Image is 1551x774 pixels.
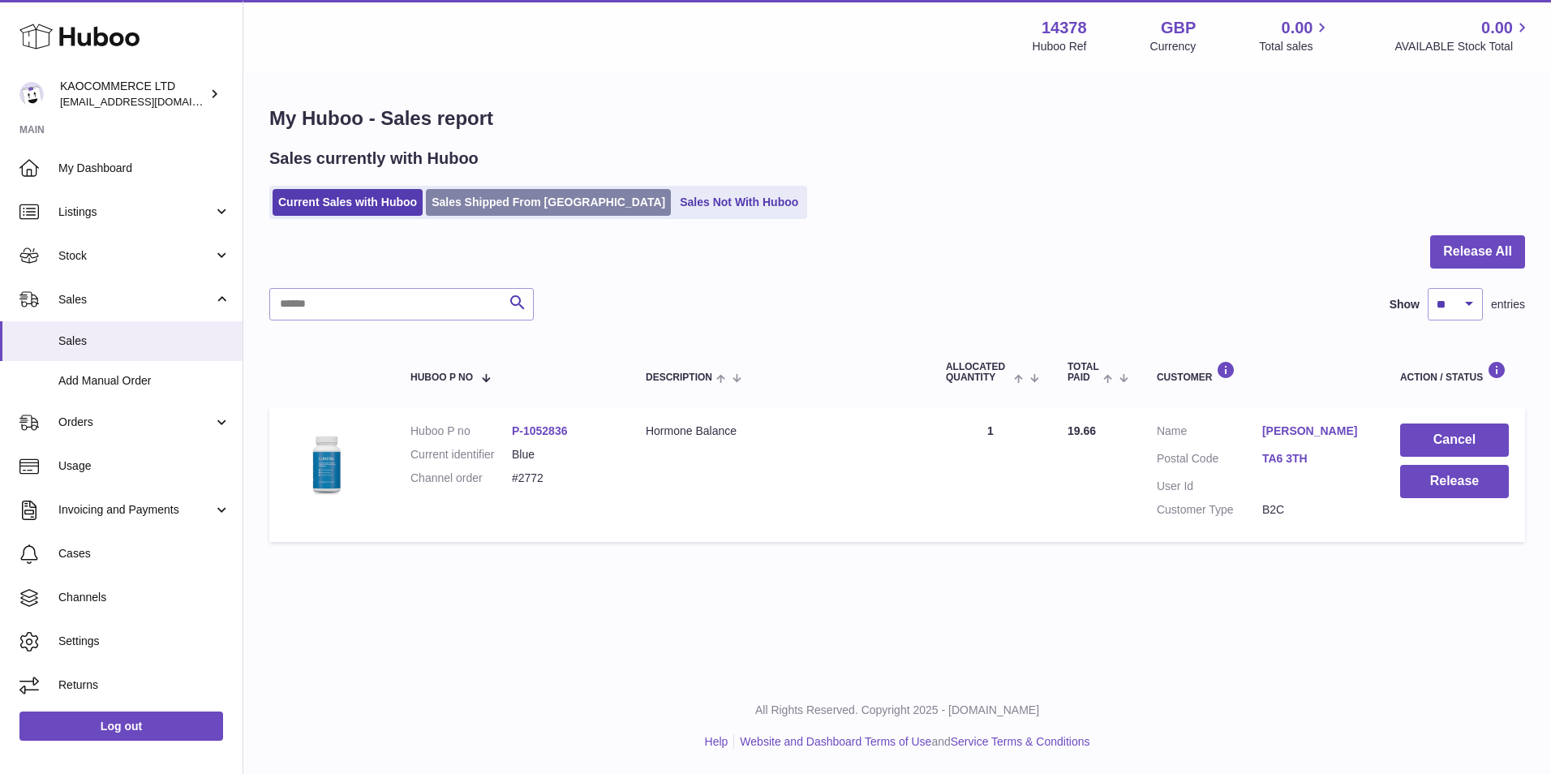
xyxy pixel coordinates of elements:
span: 0.00 [1481,17,1513,39]
a: Sales Not With Huboo [674,189,804,216]
a: Current Sales with Huboo [273,189,423,216]
dt: User Id [1157,479,1262,494]
a: 0.00 AVAILABLE Stock Total [1394,17,1532,54]
button: Cancel [1400,424,1509,457]
h2: Sales currently with Huboo [269,148,479,170]
a: Help [705,735,728,748]
span: Invoicing and Payments [58,502,213,518]
a: [PERSON_NAME] [1262,424,1368,439]
label: Show [1390,297,1420,312]
span: AVAILABLE Stock Total [1394,39,1532,54]
a: Sales Shipped From [GEOGRAPHIC_DATA] [426,189,671,216]
span: Channels [58,590,230,605]
dt: Channel order [410,471,512,486]
dd: B2C [1262,502,1368,518]
a: TA6 3TH [1262,451,1368,467]
a: 0.00 Total sales [1259,17,1331,54]
dt: Customer Type [1157,502,1262,518]
div: KAOCOMMERCE LTD [60,79,206,110]
a: Log out [19,712,223,741]
span: Settings [58,634,230,649]
span: Listings [58,204,213,220]
dt: Current identifier [410,447,512,462]
span: entries [1491,297,1525,312]
button: Release [1400,465,1509,498]
a: Service Terms & Conditions [951,735,1090,748]
span: ALLOCATED Quantity [946,362,1010,383]
div: Hormone Balance [646,424,913,439]
span: Returns [58,677,230,693]
a: Website and Dashboard Terms of Use [740,735,931,748]
a: P-1052836 [512,424,568,437]
span: [EMAIL_ADDRESS][DOMAIN_NAME] [60,95,238,108]
span: Stock [58,248,213,264]
dt: Name [1157,424,1262,443]
div: Customer [1157,361,1368,383]
span: Sales [58,292,213,307]
img: internalAdmin-14378@internal.huboo.com [19,82,44,106]
span: Total sales [1259,39,1331,54]
p: All Rights Reserved. Copyright 2025 - [DOMAIN_NAME] [256,703,1538,718]
span: Description [646,372,712,383]
dd: #2772 [512,471,613,486]
span: Add Manual Order [58,373,230,389]
li: and [734,734,1089,750]
span: Total paid [1068,362,1099,383]
strong: GBP [1161,17,1196,39]
span: Huboo P no [410,372,473,383]
div: Action / Status [1400,361,1509,383]
span: 19.66 [1068,424,1096,437]
span: My Dashboard [58,161,230,176]
img: 1753264085.png [286,424,367,505]
dd: Blue [512,447,613,462]
dt: Huboo P no [410,424,512,439]
span: Cases [58,546,230,561]
span: Usage [58,458,230,474]
td: 1 [930,407,1051,542]
h1: My Huboo - Sales report [269,105,1525,131]
span: 0.00 [1282,17,1313,39]
button: Release All [1430,235,1525,269]
span: Sales [58,333,230,349]
strong: 14378 [1042,17,1087,39]
span: Orders [58,415,213,430]
div: Huboo Ref [1033,39,1087,54]
div: Currency [1150,39,1197,54]
dt: Postal Code [1157,451,1262,471]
